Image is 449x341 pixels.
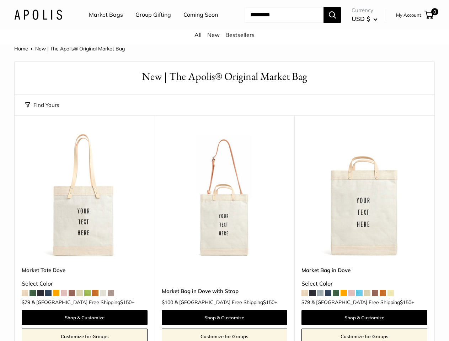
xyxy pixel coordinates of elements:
[14,45,28,52] a: Home
[162,133,288,259] a: Market Bag in Dove with StrapMarket Bag in Dove with Strap
[301,299,310,305] span: $79
[25,69,424,84] h1: New | The Apolis® Original Market Bag
[183,10,218,20] a: Coming Soon
[14,10,62,20] img: Apolis
[301,266,427,274] a: Market Bag in Dove
[22,278,148,289] div: Select Color
[162,133,288,259] img: Market Bag in Dove with Strap
[301,133,427,259] img: Market Bag in Dove
[352,15,370,22] span: USD $
[263,299,274,305] span: $150
[22,299,30,305] span: $79
[120,299,132,305] span: $150
[194,31,202,38] a: All
[352,5,378,15] span: Currency
[225,31,255,38] a: Bestsellers
[424,11,433,19] a: 0
[32,300,134,305] span: & [GEOGRAPHIC_DATA] Free Shipping +
[35,45,125,52] span: New | The Apolis® Original Market Bag
[22,133,148,259] a: Market Tote DoveMarket Tote Dove
[301,310,427,325] a: Shop & Customize
[301,133,427,259] a: Market Bag in DoveMarket Bag in Dove
[175,300,277,305] span: & [GEOGRAPHIC_DATA] Free Shipping +
[162,299,173,305] span: $100
[25,100,59,110] button: Find Yours
[162,287,288,295] a: Market Bag in Dove with Strap
[89,10,123,20] a: Market Bags
[396,11,421,19] a: My Account
[22,310,148,325] a: Shop & Customize
[207,31,220,38] a: New
[22,266,148,274] a: Market Tote Dove
[324,7,341,23] button: Search
[431,8,438,15] span: 0
[311,300,414,305] span: & [GEOGRAPHIC_DATA] Free Shipping +
[162,310,288,325] a: Shop & Customize
[22,133,148,259] img: Market Tote Dove
[245,7,324,23] input: Search...
[14,44,125,53] nav: Breadcrumb
[400,299,411,305] span: $150
[135,10,171,20] a: Group Gifting
[352,13,378,25] button: USD $
[301,278,427,289] div: Select Color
